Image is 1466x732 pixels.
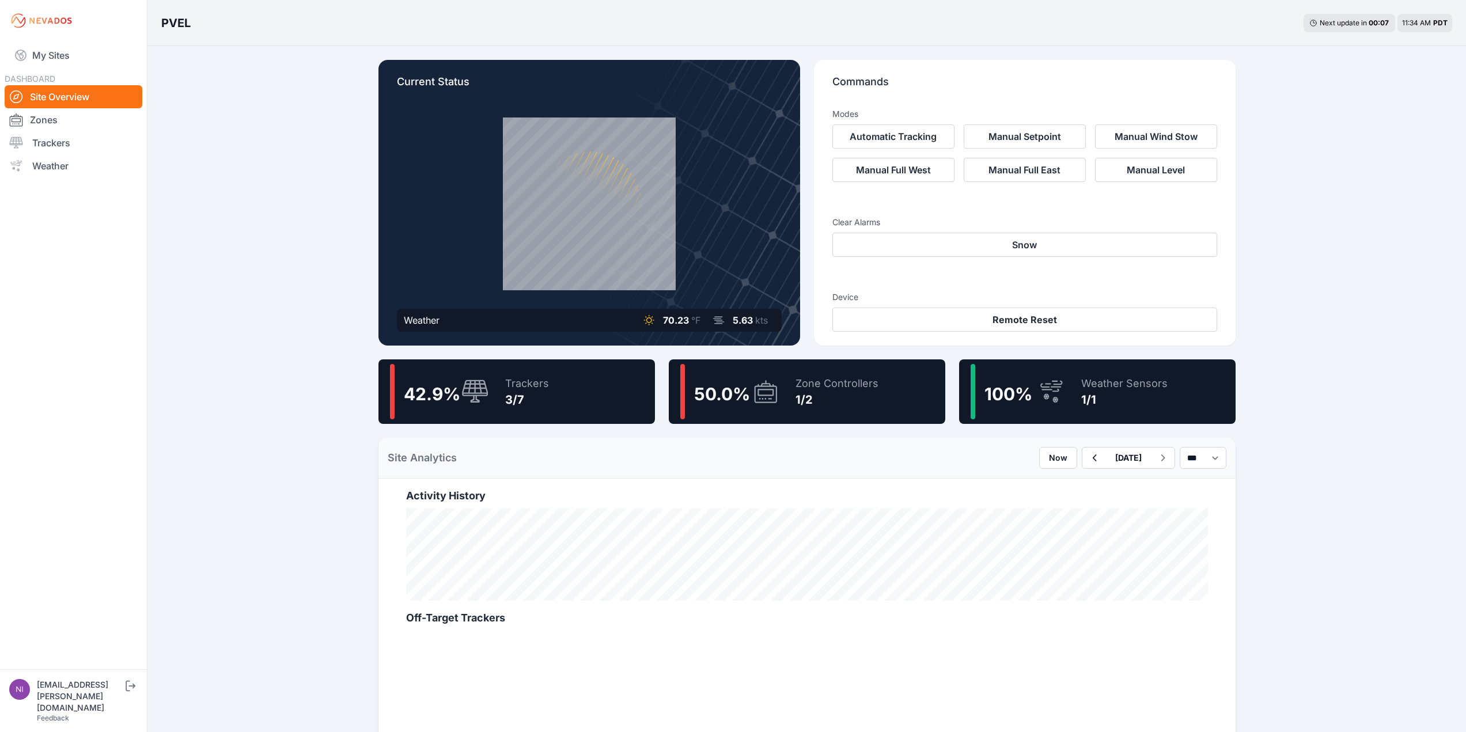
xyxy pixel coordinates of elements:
[1095,124,1217,149] button: Manual Wind Stow
[9,679,30,700] img: nick.fritz@nevados.solar
[505,376,549,392] div: Trackers
[161,8,191,38] nav: Breadcrumb
[795,376,878,392] div: Zone Controllers
[832,217,1217,228] h3: Clear Alarms
[37,679,123,714] div: [EMAIL_ADDRESS][PERSON_NAME][DOMAIN_NAME]
[795,392,878,408] div: 1/2
[404,313,440,327] div: Weather
[1369,18,1389,28] div: 00 : 07
[669,359,945,424] a: 50.0%Zone Controllers1/2
[1039,447,1077,469] button: Now
[388,450,457,466] h2: Site Analytics
[1320,18,1367,27] span: Next update in
[1095,158,1217,182] button: Manual Level
[9,12,74,30] img: Nevados
[1081,376,1168,392] div: Weather Sensors
[406,610,1208,626] h2: Off-Target Trackers
[5,131,142,154] a: Trackers
[5,74,55,84] span: DASHBOARD
[964,124,1086,149] button: Manual Setpoint
[755,314,768,326] span: kts
[1433,18,1448,27] span: PDT
[733,314,753,326] span: 5.63
[1106,447,1151,468] button: [DATE]
[832,233,1217,257] button: Snow
[5,41,142,69] a: My Sites
[832,291,1217,303] h3: Device
[691,314,700,326] span: °F
[397,74,782,99] p: Current Status
[5,154,142,177] a: Weather
[406,488,1208,504] h2: Activity History
[378,359,655,424] a: 42.9%Trackers3/7
[1081,392,1168,408] div: 1/1
[404,384,460,404] span: 42.9 %
[832,108,858,120] h3: Modes
[832,124,954,149] button: Automatic Tracking
[37,714,69,722] a: Feedback
[5,108,142,131] a: Zones
[694,384,750,404] span: 50.0 %
[832,308,1217,332] button: Remote Reset
[663,314,689,326] span: 70.23
[505,392,549,408] div: 3/7
[832,158,954,182] button: Manual Full West
[1402,18,1431,27] span: 11:34 AM
[959,359,1236,424] a: 100%Weather Sensors1/1
[984,384,1032,404] span: 100 %
[5,85,142,108] a: Site Overview
[964,158,1086,182] button: Manual Full East
[161,15,191,31] h3: PVEL
[832,74,1217,99] p: Commands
